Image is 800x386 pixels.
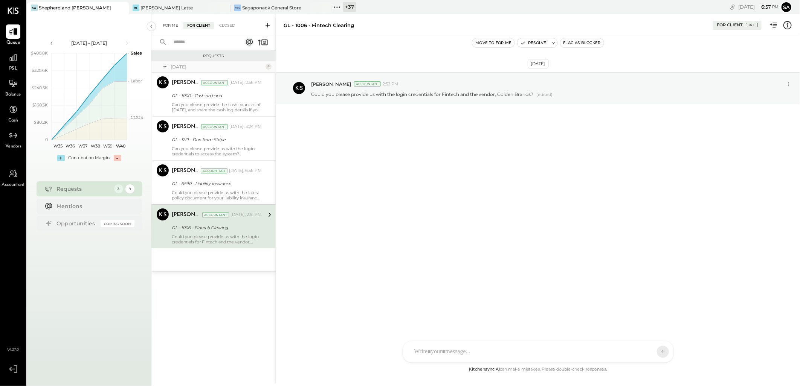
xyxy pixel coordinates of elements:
[717,22,743,28] div: For Client
[729,3,736,11] div: copy link
[39,5,111,11] div: Shepherd and [PERSON_NAME]
[57,185,110,193] div: Requests
[53,143,62,149] text: W35
[8,117,18,124] span: Cash
[78,143,87,149] text: W37
[101,220,134,227] div: Coming Soon
[343,2,356,12] div: + 37
[172,224,260,231] div: GL - 1006 - Fintech Clearing
[66,143,75,149] text: W36
[172,211,201,219] div: [PERSON_NAME]
[114,155,121,161] div: -
[560,38,604,47] button: Flag as Blocker
[284,22,354,29] div: GL - 1006 - Fintech Clearing
[0,102,26,124] a: Cash
[5,91,21,98] span: Balance
[738,3,779,11] div: [DATE]
[159,22,182,29] div: For Me
[172,167,199,175] div: [PERSON_NAME]
[69,155,110,161] div: Contribution Margin
[354,81,381,87] div: Accountant
[32,85,48,90] text: $240.5K
[528,59,549,68] div: [DATE]
[31,50,48,56] text: $400.8K
[172,92,260,99] div: GL - 1000 - Cash on hand
[229,80,262,86] div: [DATE], 2:56 PM
[171,64,264,70] div: [DATE]
[234,5,241,11] div: SG
[57,155,65,161] div: +
[32,102,48,108] text: $160.3K
[0,128,26,150] a: Vendors
[172,180,260,187] div: GL - 6590 - Liability Insurance
[155,53,272,59] div: Requests
[0,50,26,72] a: P&L
[202,212,229,217] div: Accountant
[266,64,272,70] div: 4
[34,120,48,125] text: $80.2K
[57,220,97,227] div: Opportunities
[201,168,227,173] div: Accountant
[0,167,26,188] a: Accountant
[0,76,26,98] a: Balance
[229,168,262,174] div: [DATE], 6:56 PM
[133,5,139,11] div: BL
[536,92,553,98] span: (edited)
[0,24,26,46] a: Queue
[383,81,398,87] span: 2:52 PM
[103,143,113,149] text: W39
[311,91,533,98] p: Could you please provide us with the login credentials for Fintech and the vendor, Golden Brands?
[91,143,100,149] text: W38
[57,40,121,46] div: [DATE] - [DATE]
[472,38,515,47] button: Move to for me
[311,81,351,87] span: [PERSON_NAME]
[229,124,262,130] div: [DATE], 3:24 PM
[2,182,25,188] span: Accountant
[242,5,301,11] div: Sagaponack General Store
[32,68,48,73] text: $320.6K
[114,184,123,193] div: 3
[45,137,48,142] text: 0
[131,115,143,120] text: COGS
[57,202,131,210] div: Mentions
[201,80,228,85] div: Accountant
[125,184,134,193] div: 4
[5,143,21,150] span: Vendors
[172,234,262,245] div: Could you please provide us with the login credentials for Fintech and the vendor, Golden Brands?
[183,22,214,29] div: For Client
[131,50,142,56] text: Sales
[9,65,18,72] span: P&L
[172,190,262,201] div: Could you please provide us with the latest policy document for your liability insurance at the e...
[6,40,20,46] span: Queue
[116,143,125,149] text: W40
[518,38,549,47] button: Resolve
[172,146,262,157] div: Can you please provide us with the login credentials to access the system?
[231,212,262,218] div: [DATE], 2:51 PM
[172,102,262,112] div: Can you please provide the cash count as of [DATE], and share the cash log details if you are mai...
[780,1,792,13] button: Sa
[31,5,38,11] div: Sa
[140,5,193,11] div: [PERSON_NAME] Latte
[215,22,239,29] div: Closed
[172,136,260,143] div: GL - 1221 - Due from Stripe
[172,123,200,131] div: [PERSON_NAME]
[745,23,758,28] div: [DATE]
[172,79,200,87] div: [PERSON_NAME]
[131,78,142,84] text: Labor
[201,124,228,129] div: Accountant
